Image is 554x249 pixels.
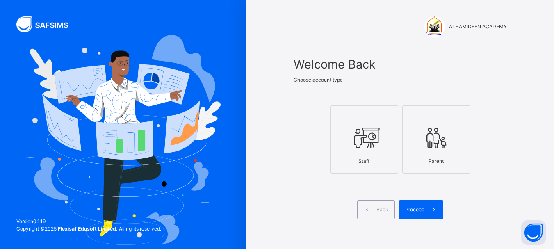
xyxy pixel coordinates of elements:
[335,153,394,169] div: Staff
[16,16,78,32] img: SAFSIMS Logo
[376,206,388,213] span: Back
[25,35,221,245] img: Hero Image
[294,55,507,73] span: Welcome Back
[407,153,466,169] div: Parent
[16,218,161,225] span: Version 0.1.19
[294,77,343,83] span: Choose account type
[449,23,507,30] span: ALHAMIDEEN ACADEMY
[521,220,546,245] button: Open asap
[16,226,161,232] span: Copyright © 2025 All rights reserved.
[58,226,118,232] strong: Flexisaf Edusoft Limited.
[405,206,424,213] span: Proceed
